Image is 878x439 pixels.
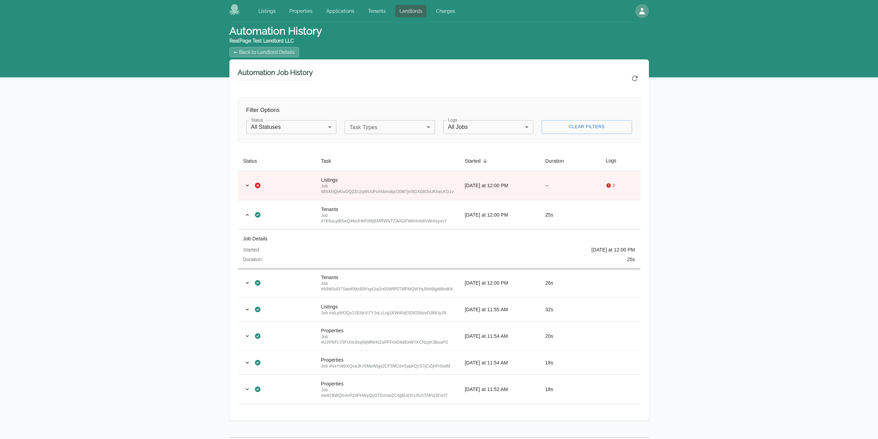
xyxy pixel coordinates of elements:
div: Automation History [229,25,322,37]
a: ← Back to Landlord Details [229,47,299,57]
td: [DATE] at 12:00 PM [459,200,540,229]
div: All Statuses [246,120,337,134]
td: [DATE] at 11:54 AM [459,351,540,374]
label: Logs [448,117,457,123]
div: Job # 85XNQvKivOQZZc2qWUcPsAhbmobzO0M7jm5GX08OxUKheLKG1v [321,183,453,194]
button: Refresh automation history [629,73,641,84]
div: Job # NxYt46tXQxaJKrl5MpWlga2CF5MCd4SppKQcS7jCiZjhPn5atM [321,363,453,369]
div: All Jobs [443,120,534,134]
th: Logs [600,151,641,171]
span: Duration [545,157,573,165]
div: Listings [321,303,453,310]
div: Job # wiil2BWQmArP24PHWyQyDTEmvwZC4g6U0VUJfuSTA6Vj3EorIT [321,387,453,398]
td: 26s [540,268,600,298]
a: Listings [254,5,280,17]
h6: Filter Options [246,106,632,115]
span: Task [321,157,340,165]
button: Clear Filters [542,120,632,134]
a: Landlords [395,5,426,17]
td: -- [540,171,600,200]
div: success [254,279,261,286]
span: Started [465,157,490,165]
div: Tenants [321,274,453,281]
td: [DATE] at 12:00 PM [459,171,540,200]
a: Applications [322,5,358,17]
td: 25s [540,200,600,229]
div: Properties [321,356,453,363]
dt: Started: [243,246,260,253]
div: RealPage Test Landlord LLC [229,37,322,44]
h4: Job Details [243,235,635,242]
td: 18s [540,351,600,374]
div: Job # U2PNFLY9FUlsUbrqNijMNHtIZaPFFmlO8dEkWYKCNzpK3BuuPS [321,334,453,345]
div: failed [254,182,261,189]
td: 32s [540,297,600,321]
span: Status [243,157,266,165]
div: Listings [321,176,453,183]
div: Properties [321,327,453,334]
td: [DATE] at 12:00 PM [459,268,540,298]
div: success [254,386,261,393]
div: success [254,211,261,218]
div: Properties [321,380,453,387]
a: Tenants [364,5,390,17]
div: success [254,333,261,340]
a: Charges [432,5,459,17]
div: Job # alLyWOQo1SE5jrVI7YJoLcLnjj1KWi4hjE0DiG58zeOJ88JyJN [321,310,453,316]
div: success [254,306,261,313]
div: 2 errors [606,183,615,188]
td: 20s [540,321,600,351]
div: Tenants [321,206,453,213]
td: 18s [540,374,600,404]
td: [DATE] at 11:55 AM [459,297,540,321]
td: [DATE] at 11:54 AM [459,321,540,351]
a: Properties [285,5,317,17]
dd: 25s [627,256,635,263]
h3: Automation Job History [238,68,313,80]
label: Status [251,117,263,123]
div: Job # 7K6uLytB5wQ4fw3HhFt6fjtEMRWNTZWADFWhrImb6VdbXeyxoY [321,213,453,224]
div: Job # 69W0uf37SwbRMcB9VxpGiaSn05WfP5TMPMQWYqJNH9lgM8hdKK [321,281,453,292]
td: [DATE] at 11:52 AM [459,374,540,404]
div: success [254,359,261,366]
span: 2 [613,183,615,188]
dt: Duration: [243,256,263,263]
dd: [DATE] at 12:00 PM [591,246,635,253]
